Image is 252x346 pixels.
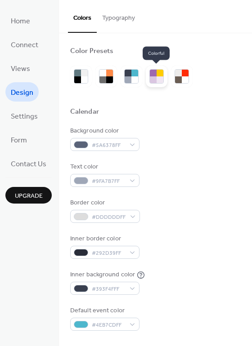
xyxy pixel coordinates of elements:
a: Settings [5,106,43,125]
a: Connect [5,35,44,54]
span: Form [11,133,27,147]
div: Border color [70,198,138,208]
span: Settings [11,110,38,124]
a: Form [5,130,32,149]
div: Inner background color [70,270,135,279]
span: Views [11,62,30,76]
span: Design [11,86,33,100]
a: Home [5,11,36,30]
div: Calendar [70,107,99,117]
a: Design [5,82,39,102]
a: Views [5,58,36,78]
span: #4EB7CDFF [92,320,125,330]
span: #9FA7B7FF [92,177,125,186]
div: Inner border color [70,234,138,244]
span: #5A6378FF [92,141,125,150]
span: Contact Us [11,157,46,171]
span: Colorful [143,47,170,60]
a: Contact Us [5,154,52,173]
div: Color Presets [70,47,113,56]
span: Connect [11,38,38,52]
div: Background color [70,126,138,136]
span: Home [11,14,30,28]
span: Upgrade [15,191,43,201]
div: Default event color [70,306,138,315]
span: #DDDDDDFF [92,213,126,222]
button: Upgrade [5,187,52,204]
span: #393F4FFF [92,284,125,294]
span: #292D39FF [92,248,125,258]
div: Text color [70,162,138,172]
